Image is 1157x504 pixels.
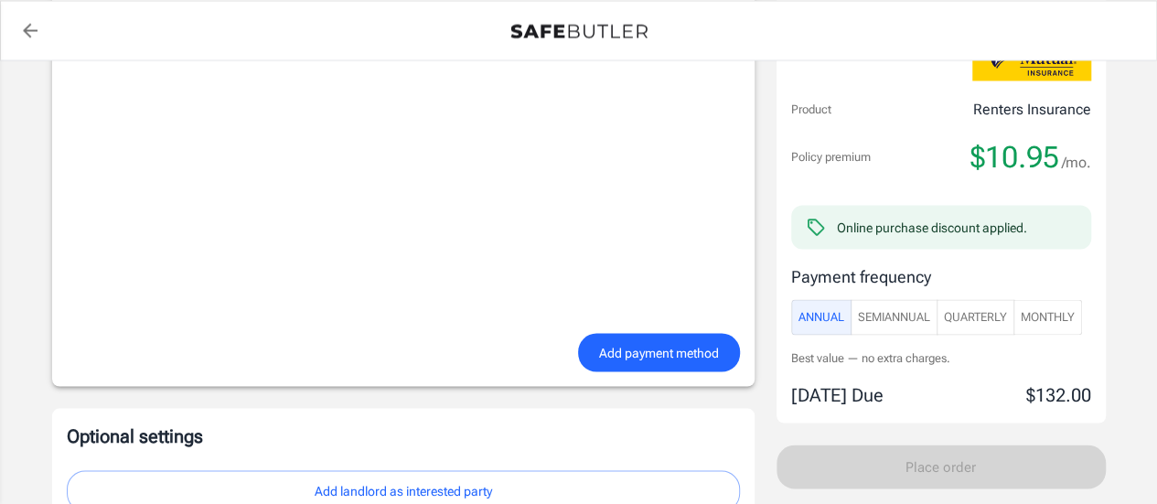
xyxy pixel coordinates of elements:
[858,306,930,327] span: SemiAnnual
[944,306,1007,327] span: Quarterly
[1062,150,1091,176] span: /mo.
[1026,381,1091,408] p: $132.00
[791,101,831,119] p: Product
[970,139,1059,176] span: $10.95
[67,423,740,448] p: Optional settings
[791,299,852,335] button: Annual
[12,12,48,48] a: back to quotes
[510,24,648,38] img: Back to quotes
[851,299,937,335] button: SemiAnnual
[791,148,871,166] p: Policy premium
[1021,306,1075,327] span: Monthly
[837,218,1027,236] div: Online purchase discount applied.
[791,263,1091,288] p: Payment frequency
[599,341,719,364] span: Add payment method
[798,306,844,327] span: Annual
[578,333,740,372] button: Add payment method
[1013,299,1082,335] button: Monthly
[791,349,1091,367] p: Best value — no extra charges.
[791,381,884,408] p: [DATE] Due
[973,99,1091,121] p: Renters Insurance
[937,299,1014,335] button: Quarterly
